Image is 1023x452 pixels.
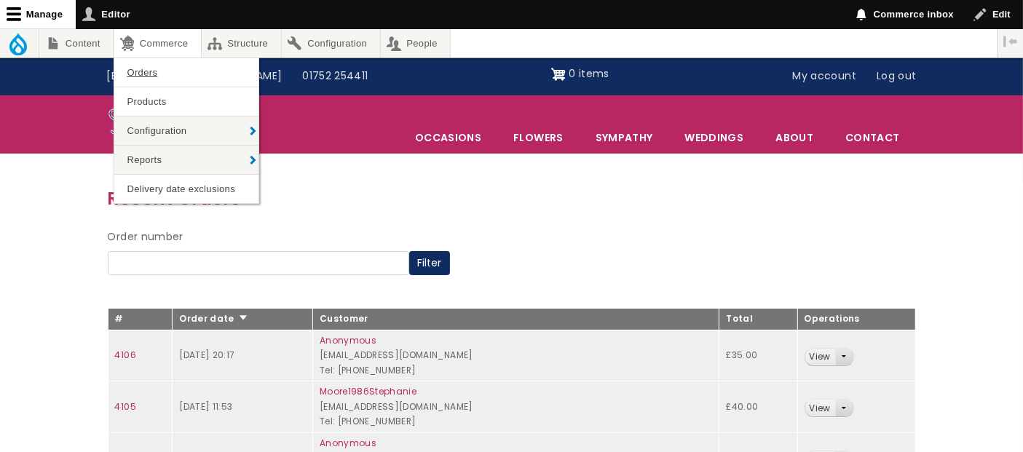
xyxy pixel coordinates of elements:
[760,122,829,153] a: About
[312,381,719,433] td: [EMAIL_ADDRESS][DOMAIN_NAME] Tel: [PHONE_NUMBER]
[320,385,416,397] a: Moore1986Stephanie
[783,63,867,90] a: My account
[282,29,380,58] a: Configuration
[551,63,566,86] img: Shopping cart
[114,175,258,203] a: Delivery date exclusions
[669,122,759,153] span: Weddings
[312,330,719,381] td: [EMAIL_ADDRESS][DOMAIN_NAME] Tel: [PHONE_NUMBER]
[312,309,719,330] th: Customer
[97,63,293,90] a: [EMAIL_ADDRESS][DOMAIN_NAME]
[797,309,915,330] th: Operations
[866,63,926,90] a: Log out
[114,29,200,58] a: Commerce
[719,309,797,330] th: Total
[108,184,916,213] h3: Recent Orders
[805,400,835,416] a: View
[115,400,136,413] a: 4105
[114,116,258,145] a: Configuration
[580,122,668,153] a: Sympathy
[114,87,258,116] a: Products
[719,381,797,433] td: £40.00
[830,122,915,153] a: Contact
[108,229,183,246] label: Order number
[320,437,376,449] a: Anonymous
[39,29,113,58] a: Content
[805,349,835,365] a: View
[551,63,609,86] a: Shopping cart 0 items
[498,122,578,153] a: Flowers
[409,251,450,276] button: Filter
[292,63,378,90] a: 01752 254411
[320,334,376,346] a: Anonymous
[179,400,232,413] time: [DATE] 11:53
[202,29,281,58] a: Structure
[381,29,451,58] a: People
[115,349,136,361] a: 4106
[569,66,609,81] span: 0 items
[179,312,248,325] a: Order date
[400,122,497,153] span: Occasions
[114,146,258,174] a: Reports
[179,349,234,361] time: [DATE] 20:17
[108,309,173,330] th: #
[998,29,1023,54] button: Vertical orientation
[719,330,797,381] td: £35.00
[114,58,258,87] a: Orders
[108,99,183,150] img: Home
